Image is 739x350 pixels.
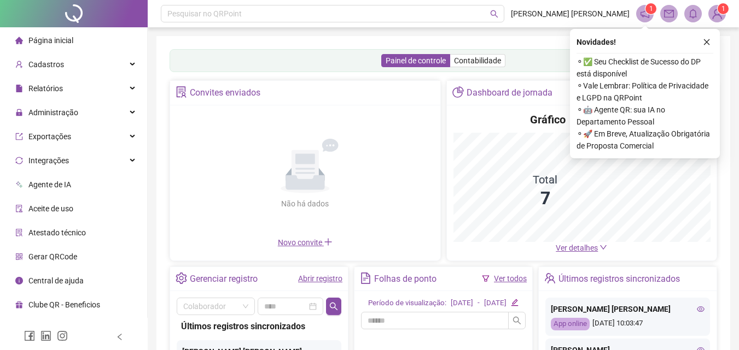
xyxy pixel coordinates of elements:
span: Cadastros [28,60,64,69]
span: Aceite de uso [28,204,73,213]
div: App online [551,318,590,330]
span: facebook [24,330,35,341]
h4: Gráfico [530,112,566,127]
span: ⚬ 🤖 Agente QR: sua IA no Departamento Pessoal [577,104,713,128]
div: Gerenciar registro [190,270,258,288]
span: setting [176,272,187,284]
span: pie-chart [452,86,464,98]
div: Últimos registros sincronizados [181,319,337,333]
span: Relatórios [28,84,63,93]
span: plus [324,238,333,246]
span: sync [15,157,23,164]
span: ⚬ 🚀 Em Breve, Atualização Obrigatória de Proposta Comercial [577,128,713,152]
img: 81340 [709,5,725,22]
span: Exportações [28,132,71,141]
span: Gerar QRCode [28,252,77,261]
span: Atestado técnico [28,228,86,237]
span: bell [688,9,698,19]
a: Abrir registro [298,274,342,283]
span: notification [640,9,650,19]
div: Não há dados [255,198,356,210]
span: info-circle [15,277,23,284]
a: Ver todos [494,274,527,283]
span: file-text [360,272,371,284]
span: ⚬ ✅ Seu Checklist de Sucesso do DP está disponível [577,56,713,80]
span: instagram [57,330,68,341]
span: search [513,316,521,325]
span: team [544,272,556,284]
div: [DATE] 10:03:47 [551,318,705,330]
span: gift [15,301,23,309]
span: Novidades ! [577,36,616,48]
span: search [329,302,338,311]
a: Ver detalhes down [556,244,607,252]
div: [PERSON_NAME] [PERSON_NAME] [551,303,705,315]
sup: 1 [645,3,656,14]
span: 1 [649,5,653,13]
span: eye [697,305,705,313]
span: ⚬ Vale Lembrar: Política de Privacidade e LGPD na QRPoint [577,80,713,104]
span: file [15,85,23,92]
span: mail [664,9,674,19]
div: Folhas de ponto [374,270,437,288]
span: close [703,38,711,46]
div: Dashboard de jornada [467,84,552,102]
div: Período de visualização: [368,298,446,309]
span: Ver detalhes [556,244,598,252]
span: lock [15,109,23,116]
span: [PERSON_NAME] [PERSON_NAME] [511,8,630,20]
span: Página inicial [28,36,73,45]
span: Contabilidade [454,56,501,65]
span: Agente de IA [28,180,71,189]
span: Novo convite [278,238,333,247]
div: Convites enviados [190,84,260,102]
div: [DATE] [451,298,473,309]
span: linkedin [40,330,51,341]
span: Integrações [28,156,69,165]
span: export [15,133,23,140]
sup: Atualize o seu contato no menu Meus Dados [718,3,729,14]
span: qrcode [15,253,23,260]
span: 1 [721,5,725,13]
span: edit [511,299,518,306]
span: Administração [28,108,78,117]
span: left [116,333,124,341]
span: filter [482,275,490,282]
span: Central de ajuda [28,276,84,285]
span: home [15,37,23,44]
span: user-add [15,61,23,68]
span: down [600,244,607,251]
span: Clube QR - Beneficios [28,300,100,309]
div: - [478,298,480,309]
div: Últimos registros sincronizados [558,270,680,288]
span: search [490,10,498,18]
span: audit [15,205,23,212]
span: solution [176,86,187,98]
div: [DATE] [484,298,507,309]
span: Painel de controle [386,56,446,65]
span: solution [15,229,23,236]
